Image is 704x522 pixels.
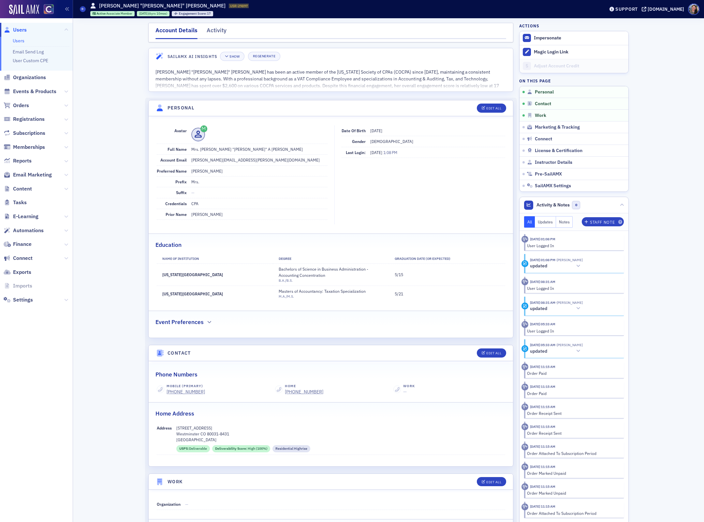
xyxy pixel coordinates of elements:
[590,220,615,224] div: Staff Note
[248,52,280,61] button: Regenerate
[157,286,273,302] td: [US_STATE][GEOGRAPHIC_DATA]
[530,444,555,449] time: 7/9/2025 11:15 AM
[13,296,33,303] span: Settings
[96,11,106,16] span: Active
[4,157,32,164] a: Reports
[99,2,226,9] h1: [PERSON_NAME] "[PERSON_NAME]" [PERSON_NAME]
[530,348,583,355] button: updated
[168,478,183,485] h4: Work
[527,390,619,396] div: Order Paid
[215,446,248,451] span: Deliverability Score :
[285,384,323,389] div: Home
[519,23,539,29] h4: Actions
[370,128,382,133] span: [DATE]
[174,128,187,133] span: Avatar
[273,254,389,264] th: Degree
[4,255,33,262] a: Connect
[155,370,198,379] h2: Phone Numbers
[13,26,27,34] span: Users
[477,477,506,486] button: Edit All
[157,425,172,430] span: Address
[521,260,528,267] div: Update
[527,285,619,291] div: User Logged In
[535,148,582,154] span: License & Certification
[534,49,625,55] div: Magic Login Link
[191,198,328,209] dd: CPA
[521,503,528,510] div: Activity
[535,89,554,95] span: Personal
[172,11,213,16] div: Engagement Score: 17
[535,113,546,119] span: Work
[648,6,684,12] div: [DOMAIN_NAME]
[90,11,135,16] div: Active: Active: Associate Member
[527,328,619,334] div: User Logged In
[285,388,323,395] a: [PHONE_NUMBER]
[524,216,535,228] button: All
[519,78,629,84] h4: On this page
[168,53,217,59] h4: SailAMX AI Insights
[520,59,628,73] a: Adjust Account Credit
[535,183,571,189] span: SailAMX Settings
[157,264,273,286] td: [US_STATE][GEOGRAPHIC_DATA]
[137,11,169,16] div: 2018-10-09 00:00:00
[176,437,505,443] p: [GEOGRAPHIC_DATA]
[534,63,625,69] div: Adjust Account Credit
[165,201,187,206] span: Credentials
[615,6,638,12] div: Support
[521,444,528,450] div: Activity
[389,254,505,264] th: Graduation Date (Or Expected)
[13,102,29,109] span: Orders
[535,136,552,142] span: Connect
[530,258,555,262] time: 8/22/2025 01:08 PM
[521,321,528,328] div: Activity
[139,11,167,16] div: (6yrs 10mos)
[13,185,32,192] span: Content
[167,384,205,389] div: Mobile (Primary)
[279,278,293,283] span: B.A./B.S.
[176,190,187,195] span: Suffix
[530,263,583,270] button: updated
[13,116,45,123] span: Registrations
[530,424,555,429] time: 7/9/2025 11:15 AM
[93,11,133,16] a: Active Associate Member
[9,5,39,15] a: SailAMX
[191,155,328,165] dd: [PERSON_NAME][EMAIL_ADDRESS][PERSON_NAME][DOMAIN_NAME]
[191,166,328,176] dd: [PERSON_NAME]
[44,4,54,14] img: SailAMX
[273,264,389,286] td: Bachelors of Science in Business Administration - Accounting Concentration
[176,445,210,453] div: USPS: Deliverable
[13,88,56,95] span: Events & Products
[395,291,403,296] span: 5/21
[155,26,198,39] div: Account Details
[534,35,561,41] button: Impersonate
[4,185,32,192] a: Content
[4,26,27,34] a: Users
[530,237,555,241] time: 8/22/2025 01:08 PM
[521,384,528,390] div: Activity
[212,445,270,453] div: Deliverability Score: High (100%)
[530,504,555,509] time: 7/9/2025 11:15 AM
[220,52,244,61] button: Show
[527,370,619,376] div: Order Paid
[13,38,24,44] a: Users
[527,490,619,496] div: Order Marked Unpaid
[555,300,583,305] span: Ray Hoekstra
[176,425,505,431] p: [STREET_ADDRESS]
[352,139,366,144] span: Gender
[155,409,194,418] h2: Home Address
[527,243,619,248] div: User Logged In
[530,263,547,269] h5: updated
[530,484,555,489] time: 7/9/2025 11:15 AM
[13,157,32,164] span: Reports
[279,294,294,299] span: M.A./M.S.
[555,258,583,262] span: Ray Hoekstra
[530,464,555,469] time: 7/9/2025 11:15 AM
[521,278,528,285] div: Activity
[13,269,31,276] span: Exports
[13,213,38,220] span: E-Learning
[166,212,187,217] span: Prior Name
[155,318,204,326] h2: Event Preferences
[207,26,227,38] div: Activity
[486,351,501,355] div: Edit All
